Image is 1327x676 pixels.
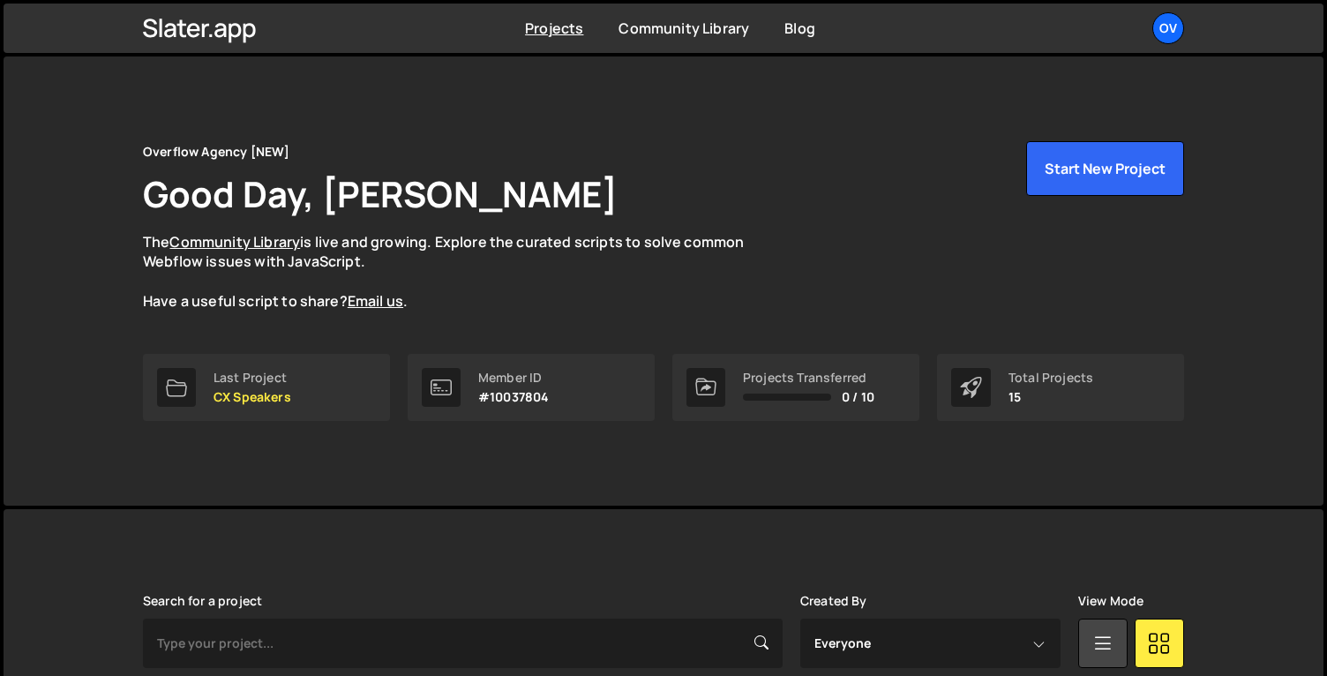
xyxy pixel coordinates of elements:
[800,594,867,608] label: Created By
[1026,141,1184,196] button: Start New Project
[143,169,618,218] h1: Good Day, [PERSON_NAME]
[143,354,390,421] a: Last Project CX Speakers
[1008,390,1093,404] p: 15
[743,371,874,385] div: Projects Transferred
[169,232,300,252] a: Community Library
[478,390,549,404] p: #10037804
[842,390,874,404] span: 0 / 10
[143,232,778,312] p: The is live and growing. Explore the curated scripts to solve common Webflow issues with JavaScri...
[1008,371,1093,385] div: Total Projects
[143,594,262,608] label: Search for a project
[1152,12,1184,44] a: Ov
[214,390,291,404] p: CX Speakers
[1078,594,1143,608] label: View Mode
[784,19,815,38] a: Blog
[348,291,403,311] a: Email us
[478,371,549,385] div: Member ID
[525,19,583,38] a: Projects
[143,141,289,162] div: Overflow Agency [NEW]
[143,619,783,668] input: Type your project...
[214,371,291,385] div: Last Project
[619,19,749,38] a: Community Library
